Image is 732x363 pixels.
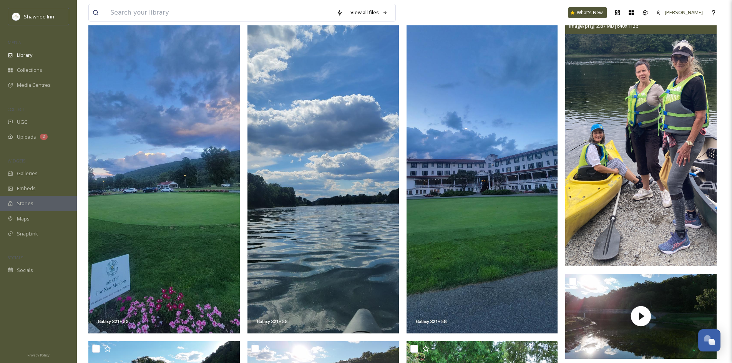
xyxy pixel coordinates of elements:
[27,350,50,359] a: Privacy Policy
[347,5,392,20] a: View all files
[8,158,25,164] span: WIDGETS
[17,81,51,89] span: Media Centres
[27,353,50,358] span: Privacy Policy
[17,118,27,126] span: UGC
[17,267,33,274] span: Socials
[12,13,20,20] img: shawnee-300x300.jpg
[40,134,48,140] div: 2
[17,51,32,59] span: Library
[17,66,42,74] span: Collections
[106,4,333,21] input: Search your library
[568,7,607,18] a: What's New
[665,9,703,16] span: [PERSON_NAME]
[698,329,720,351] button: Open Chat
[17,185,36,192] span: Embeds
[8,106,24,112] span: COLLECT
[17,170,38,177] span: Galleries
[8,40,21,45] span: MEDIA
[17,230,38,237] span: SnapLink
[569,22,638,29] span: image/png | 2.87 MB | 640 x 1136
[17,200,33,207] span: Stories
[17,215,30,222] span: Maps
[565,274,717,359] img: thumbnail
[652,5,707,20] a: [PERSON_NAME]
[8,255,23,260] span: SOCIALS
[24,13,54,20] span: Shawnee Inn
[17,133,36,141] span: Uploads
